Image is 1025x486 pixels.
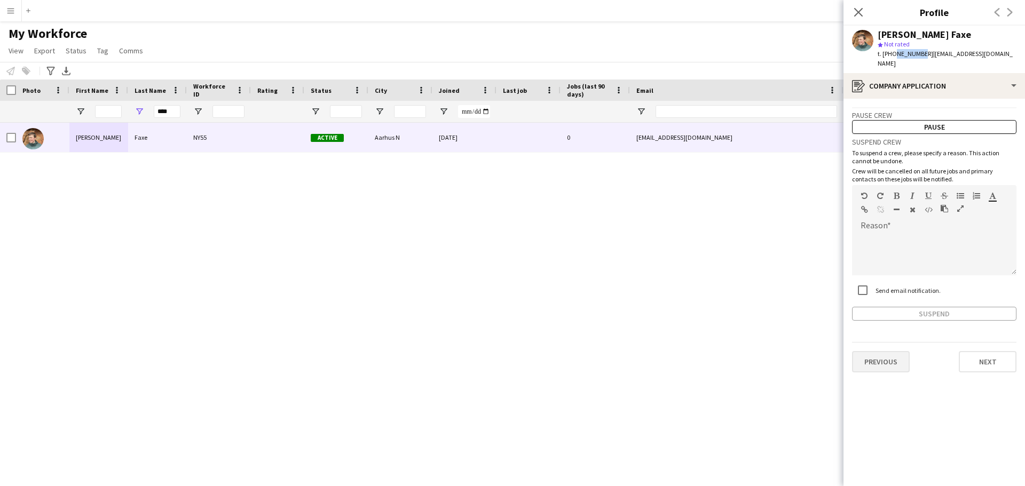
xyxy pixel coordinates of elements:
[567,82,611,98] span: Jobs (last 90 days)
[925,192,932,200] button: Underline
[66,46,86,55] span: Status
[330,105,362,118] input: Status Filter Input
[34,46,55,55] span: Export
[852,120,1016,134] button: Pause
[852,167,1016,183] p: Crew will be cancelled on all future jobs and primary contacts on these jobs will be notified.
[432,123,496,152] div: [DATE]
[212,105,245,118] input: Workforce ID Filter Input
[852,137,1016,147] h3: Suspend crew
[656,105,837,118] input: Email Filter Input
[154,105,180,118] input: Last Name Filter Input
[439,107,448,116] button: Open Filter Menu
[957,204,964,213] button: Fullscreen
[93,44,113,58] a: Tag
[925,205,932,214] button: HTML Code
[878,30,971,39] div: [PERSON_NAME] Faxe
[861,192,868,200] button: Undo
[909,192,916,200] button: Italic
[9,46,23,55] span: View
[941,192,948,200] button: Strikethrough
[884,40,910,48] span: Not rated
[375,86,387,94] span: City
[989,192,996,200] button: Text Color
[311,86,332,94] span: Status
[394,105,426,118] input: City Filter Input
[135,107,144,116] button: Open Filter Menu
[843,5,1025,19] h3: Profile
[128,123,187,152] div: Faxe
[4,44,28,58] a: View
[44,65,57,77] app-action-btn: Advanced filters
[193,82,232,98] span: Workforce ID
[9,26,87,42] span: My Workforce
[61,44,91,58] a: Status
[941,204,948,213] button: Paste as plain text
[368,123,432,152] div: Aarhus N
[909,205,916,214] button: Clear Formatting
[877,192,884,200] button: Redo
[636,107,646,116] button: Open Filter Menu
[22,128,44,149] img: Birk Julsgaard Faxe
[636,86,653,94] span: Email
[375,107,384,116] button: Open Filter Menu
[959,351,1016,372] button: Next
[861,205,868,214] button: Insert Link
[843,73,1025,99] div: Company application
[852,351,910,372] button: Previous
[630,123,843,152] div: [EMAIL_ADDRESS][DOMAIN_NAME]
[957,192,964,200] button: Unordered List
[878,50,1013,67] span: | [EMAIL_ADDRESS][DOMAIN_NAME]
[311,134,344,142] span: Active
[873,286,941,294] label: Send email notification.
[22,86,41,94] span: Photo
[503,86,527,94] span: Last job
[257,86,278,94] span: Rating
[135,86,166,94] span: Last Name
[95,105,122,118] input: First Name Filter Input
[76,107,85,116] button: Open Filter Menu
[439,86,460,94] span: Joined
[187,123,251,152] div: NY55
[60,65,73,77] app-action-btn: Export XLSX
[30,44,59,58] a: Export
[76,86,108,94] span: First Name
[852,149,1016,165] p: To suspend a crew, please specify a reason. This action cannot be undone.
[311,107,320,116] button: Open Filter Menu
[893,192,900,200] button: Bold
[893,205,900,214] button: Horizontal Line
[458,105,490,118] input: Joined Filter Input
[193,107,203,116] button: Open Filter Menu
[119,46,143,55] span: Comms
[561,123,630,152] div: 0
[878,50,933,58] span: t. [PHONE_NUMBER]
[973,192,980,200] button: Ordered List
[115,44,147,58] a: Comms
[852,110,1016,120] h3: Pause crew
[97,46,108,55] span: Tag
[69,123,128,152] div: [PERSON_NAME]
